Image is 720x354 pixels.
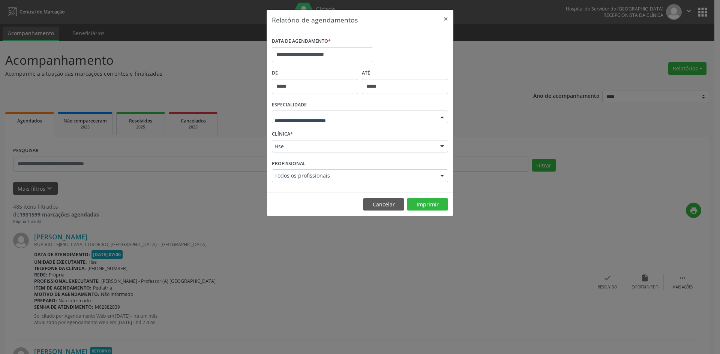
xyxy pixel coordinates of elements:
label: DATA DE AGENDAMENTO [272,36,331,47]
h5: Relatório de agendamentos [272,15,358,25]
label: De [272,67,358,79]
button: Close [438,10,453,28]
label: ESPECIALIDADE [272,99,307,111]
label: ATÉ [362,67,448,79]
